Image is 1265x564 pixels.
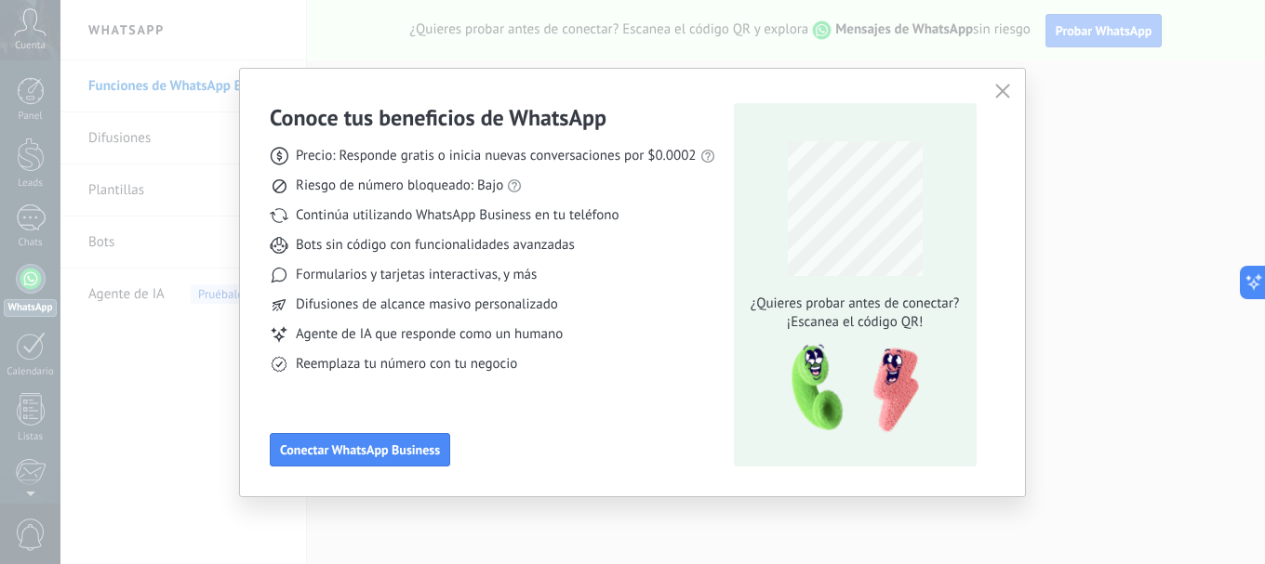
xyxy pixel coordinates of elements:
[270,433,450,466] button: Conectar WhatsApp Business
[296,266,537,284] span: Formularios y tarjetas interactivas, y más
[296,355,517,374] span: Reemplaza tu número con tu negocio
[296,236,575,255] span: Bots sin código con funcionalidades avanzadas
[776,339,923,439] img: qr-pic-1x.png
[296,325,563,344] span: Agente de IA que responde como un humano
[280,443,440,456] span: Conectar WhatsApp Business
[745,295,965,313] span: ¿Quieres probar antes de conectar?
[745,313,965,332] span: ¡Escanea el código QR!
[296,295,558,314] span: Difusiones de alcance masivo personalizado
[270,103,606,132] h3: Conoce tus beneficios de WhatsApp
[296,206,619,225] span: Continúa utilizando WhatsApp Business en tu teléfono
[296,147,697,165] span: Precio: Responde gratis o inicia nuevas conversaciones por $0.0002
[296,177,503,195] span: Riesgo de número bloqueado: Bajo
